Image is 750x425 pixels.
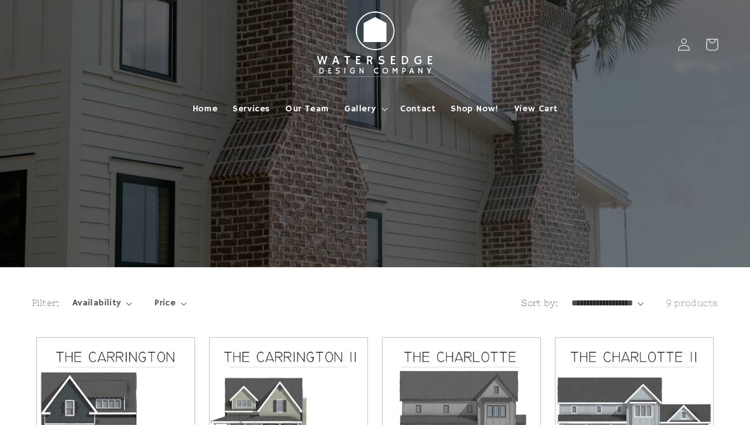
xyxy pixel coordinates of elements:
[666,298,718,308] span: 9 products
[344,103,376,115] span: Gallery
[72,296,132,310] summary: Availability (0 selected)
[32,296,60,310] h2: Filter:
[233,103,270,115] span: Services
[278,95,337,122] a: Our Team
[154,296,187,310] summary: Price
[185,95,225,122] a: Home
[193,103,217,115] span: Home
[451,103,498,115] span: Shop Now!
[337,95,393,122] summary: Gallery
[154,296,175,310] span: Price
[400,103,435,115] span: Contact
[521,298,558,308] label: Sort by:
[443,95,506,122] a: Shop Now!
[393,95,443,122] a: Contact
[225,95,278,122] a: Services
[72,296,121,310] span: Availability
[305,5,445,84] img: Watersedge Design Co
[507,95,565,122] a: View Cart
[285,103,329,115] span: Our Team
[514,103,557,115] span: View Cart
